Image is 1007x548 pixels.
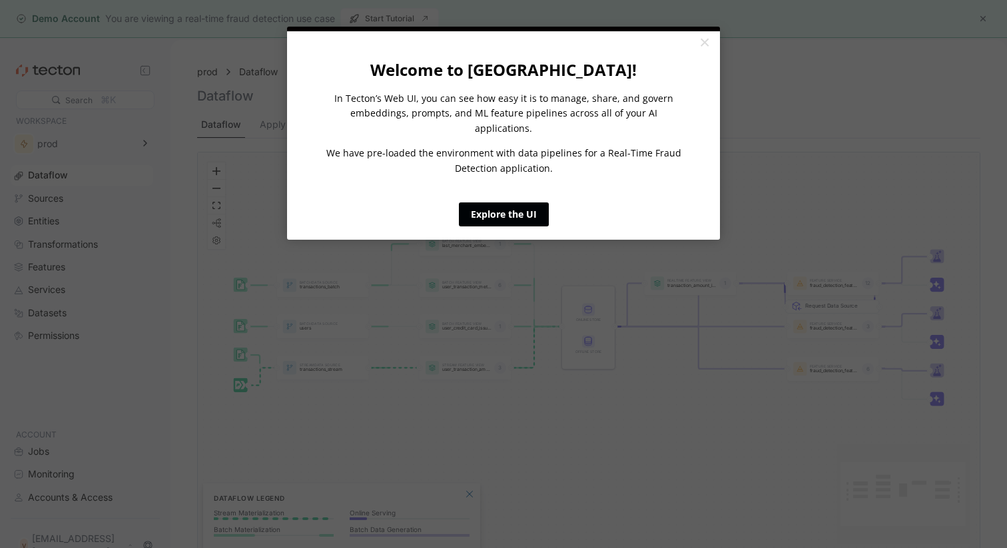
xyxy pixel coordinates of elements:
div: current step [287,27,720,31]
p: We have pre-loaded the environment with data pipelines for a Real-Time Fraud Detection application. [323,146,684,176]
p: In Tecton’s Web UI, you can see how easy it is to manage, share, and govern embeddings, prompts, ... [323,91,684,136]
strong: Welcome to [GEOGRAPHIC_DATA]! [370,59,637,81]
a: Close modal [693,31,716,55]
a: Explore the UI [459,202,549,226]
